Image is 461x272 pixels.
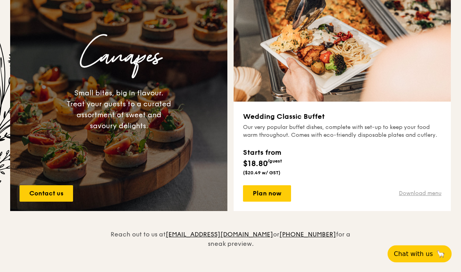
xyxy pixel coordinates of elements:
[267,159,282,164] span: /guest
[388,245,452,263] button: Chat with us🦙
[243,124,441,140] div: Our very popular buffet dishes, complete with set-up to keep your food warm throughout. Comes wit...
[243,186,291,202] a: Plan now
[16,32,221,82] h3: Canapes
[166,231,273,238] a: [EMAIL_ADDRESS][DOMAIN_NAME]
[243,170,282,176] div: ($20.49 w/ GST)
[243,147,282,170] div: $18.80
[243,147,282,158] div: Starts from
[20,186,73,202] a: Contact us
[105,211,356,249] div: Reach out to us at or for a sneak preview.
[399,190,441,198] a: Download menu
[394,249,433,259] span: Chat with us
[66,88,171,132] div: Small bites, big in flavour. Treat your guests to a curated assortment of sweet and savoury delig...
[243,111,441,122] h3: Wedding Classic Buffet
[436,249,445,259] span: 🦙
[279,231,336,238] a: [PHONE_NUMBER]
